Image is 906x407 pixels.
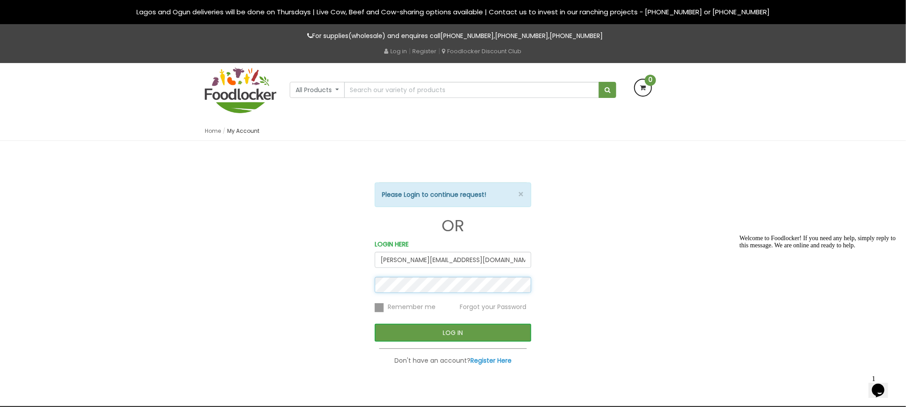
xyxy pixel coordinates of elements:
[382,190,486,199] strong: Please Login to continue request!
[375,217,531,235] h1: OR
[470,356,512,365] a: Register Here
[205,68,276,113] img: FoodLocker
[344,82,599,98] input: Search our variety of products
[398,159,508,177] iframe: fb:login_button Facebook Social Plugin
[413,47,437,55] a: Register
[645,75,656,86] span: 0
[409,47,411,55] span: |
[375,239,409,250] label: LOGIN HERE
[441,31,494,40] a: [PHONE_NUMBER]
[868,371,897,398] iframe: chat widget
[375,324,531,342] button: LOG IN
[550,31,603,40] a: [PHONE_NUMBER]
[4,4,160,17] span: Welcome to Foodlocker! If you need any help, simply reply to this message. We are online and read...
[4,4,165,18] div: Welcome to Foodlocker! If you need any help, simply reply to this message. We are online and read...
[460,303,526,312] span: Forgot your Password
[442,47,522,55] a: Foodlocker Discount Club
[518,190,524,199] button: ×
[439,47,440,55] span: |
[385,47,407,55] a: Log in
[290,82,345,98] button: All Products
[460,302,526,311] a: Forgot your Password
[205,127,221,135] a: Home
[136,7,770,17] span: Lagos and Ogun deliveries will be done on Thursdays | Live Cow, Beef and Cow-sharing options avai...
[736,231,897,367] iframe: chat widget
[375,356,531,366] p: Don't have an account?
[388,303,436,312] span: Remember me
[205,31,701,41] p: For supplies(wholesale) and enquires call , ,
[375,252,531,268] input: Email
[495,31,549,40] a: [PHONE_NUMBER]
